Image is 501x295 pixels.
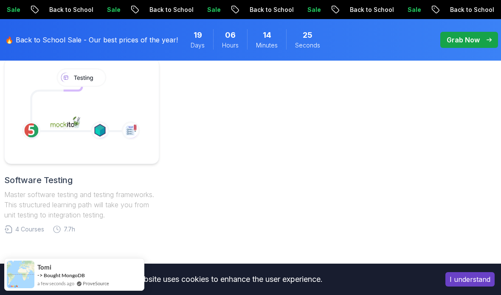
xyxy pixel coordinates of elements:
span: a few seconds ago [37,280,74,287]
a: Software TestingMaster software testing and testing frameworks. This structured learning path wil... [4,58,159,234]
p: Sale [400,6,428,14]
span: Seconds [295,41,320,50]
span: Hours [222,41,239,50]
p: Back to School [242,6,300,14]
p: Grab Now [447,35,480,45]
p: Master software testing and testing frameworks. This structured learning path will take you from ... [4,189,159,220]
span: Tomi [37,264,51,271]
span: 4 Courses [15,225,44,234]
span: Minutes [256,41,278,50]
span: 7.7h [64,225,75,234]
p: Sale [300,6,327,14]
span: 14 Minutes [263,29,271,41]
span: 25 Seconds [303,29,312,41]
p: Sale [100,6,127,14]
p: 🔥 Back to School Sale - Our best prices of the year! [5,35,178,45]
span: 6 Hours [225,29,236,41]
a: Bought MongoDB [44,272,85,278]
p: Back to School [42,6,100,14]
div: This website uses cookies to enhance the user experience. [6,270,433,289]
span: 19 Days [194,29,202,41]
p: Sale [200,6,227,14]
img: provesource social proof notification image [7,261,34,288]
span: -> [37,272,43,278]
h2: Software Testing [4,174,159,186]
a: ProveSource [83,280,109,287]
span: Days [191,41,205,50]
p: Back to School [142,6,200,14]
p: Back to School [343,6,400,14]
p: Back to School [443,6,501,14]
button: Accept cookies [445,272,495,287]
